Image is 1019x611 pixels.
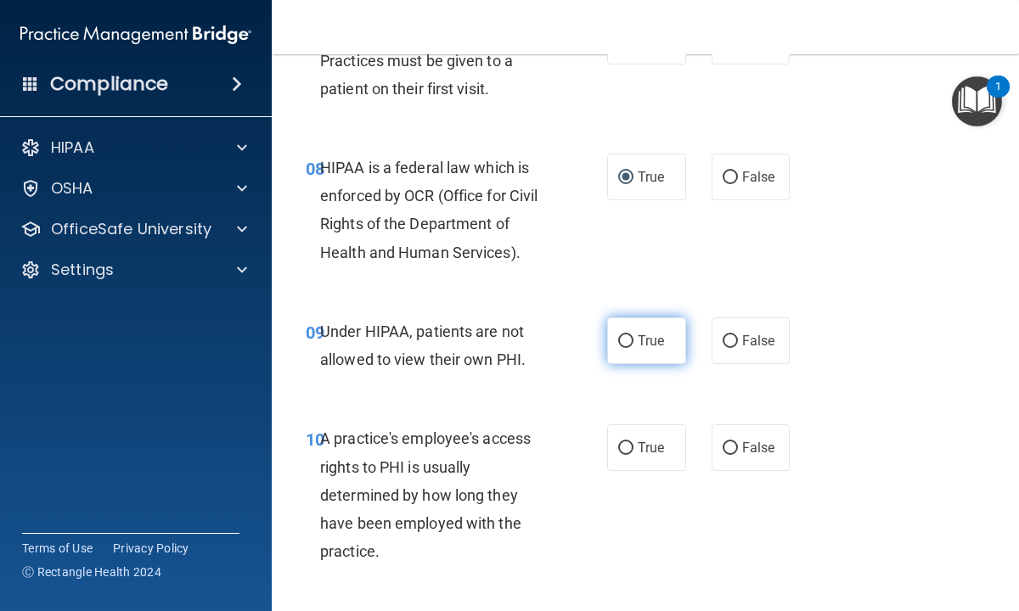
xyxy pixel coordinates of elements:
a: OfficeSafe University [20,219,247,239]
span: False [742,169,775,185]
p: OfficeSafe University [51,219,211,239]
span: 10 [306,429,324,450]
p: Settings [51,260,114,280]
span: Under HIPAA, patients are not allowed to view their own PHI. [320,322,526,368]
a: HIPAA [20,137,247,158]
h4: Compliance [50,72,168,96]
span: False [742,333,775,349]
input: False [723,171,738,184]
a: Privacy Policy [113,540,189,557]
span: HIPAA is a federal law which is enforced by OCR (Office for Civil Rights of the Department of Hea... [320,159,538,261]
span: True [638,440,664,456]
span: 08 [306,159,324,179]
img: PMB logo [20,18,251,52]
span: A facility's Notice of Privacy Practices must be given to a patient on their first visit. [320,23,513,97]
p: HIPAA [51,137,94,158]
input: True [618,335,633,348]
a: OSHA [20,178,247,199]
span: False [742,440,775,456]
div: 1 [995,87,1001,109]
a: Settings [20,260,247,280]
input: False [723,335,738,348]
button: Open Resource Center, 1 new notification [952,76,1002,126]
input: False [723,442,738,455]
input: True [618,171,633,184]
span: A practice's employee's access rights to PHI is usually determined by how long they have been emp... [320,429,531,560]
p: OSHA [51,178,93,199]
span: True [638,169,664,185]
span: Ⓒ Rectangle Health 2024 [22,563,161,580]
input: True [618,442,633,455]
span: True [638,333,664,349]
span: 09 [306,322,324,343]
a: Terms of Use [22,540,93,557]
